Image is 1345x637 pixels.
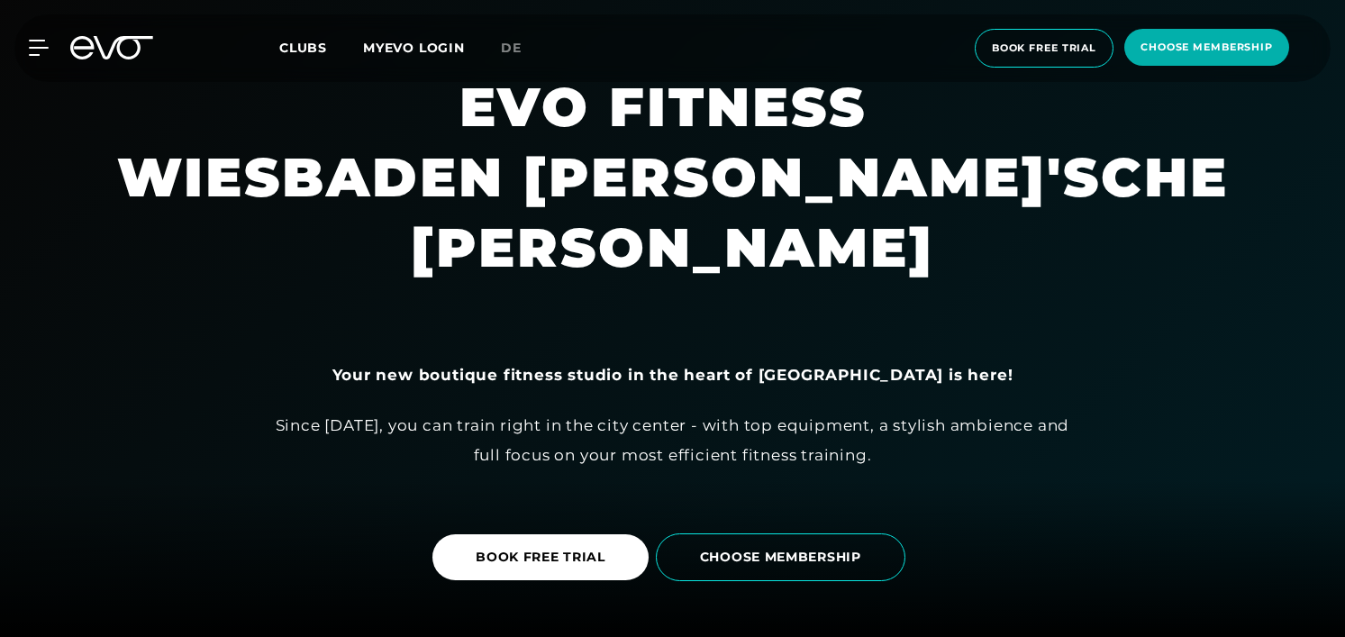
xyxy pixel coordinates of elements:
a: MYEVO LOGIN [363,40,465,56]
a: CHOOSE MEMBERSHIP [656,520,913,595]
span: BOOK FREE TRIAL [476,548,605,567]
span: book free trial [992,41,1096,56]
strong: Your new boutique fitness studio in the heart of [GEOGRAPHIC_DATA] is here! [332,366,1013,384]
span: de [501,40,522,56]
span: choose membership [1141,40,1273,55]
span: Clubs [279,40,327,56]
span: CHOOSE MEMBERSHIP [700,548,861,567]
div: Since [DATE], you can train right in the city center - with top equipment, a stylish ambience and... [268,411,1078,469]
h1: EVO FITNESS WIESBADEN [PERSON_NAME]'SCHE [PERSON_NAME] [24,72,1322,283]
a: de [501,38,543,59]
a: BOOK FREE TRIAL [432,534,649,580]
a: book free trial [969,29,1119,68]
a: choose membership [1119,29,1295,68]
a: Clubs [279,39,363,56]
